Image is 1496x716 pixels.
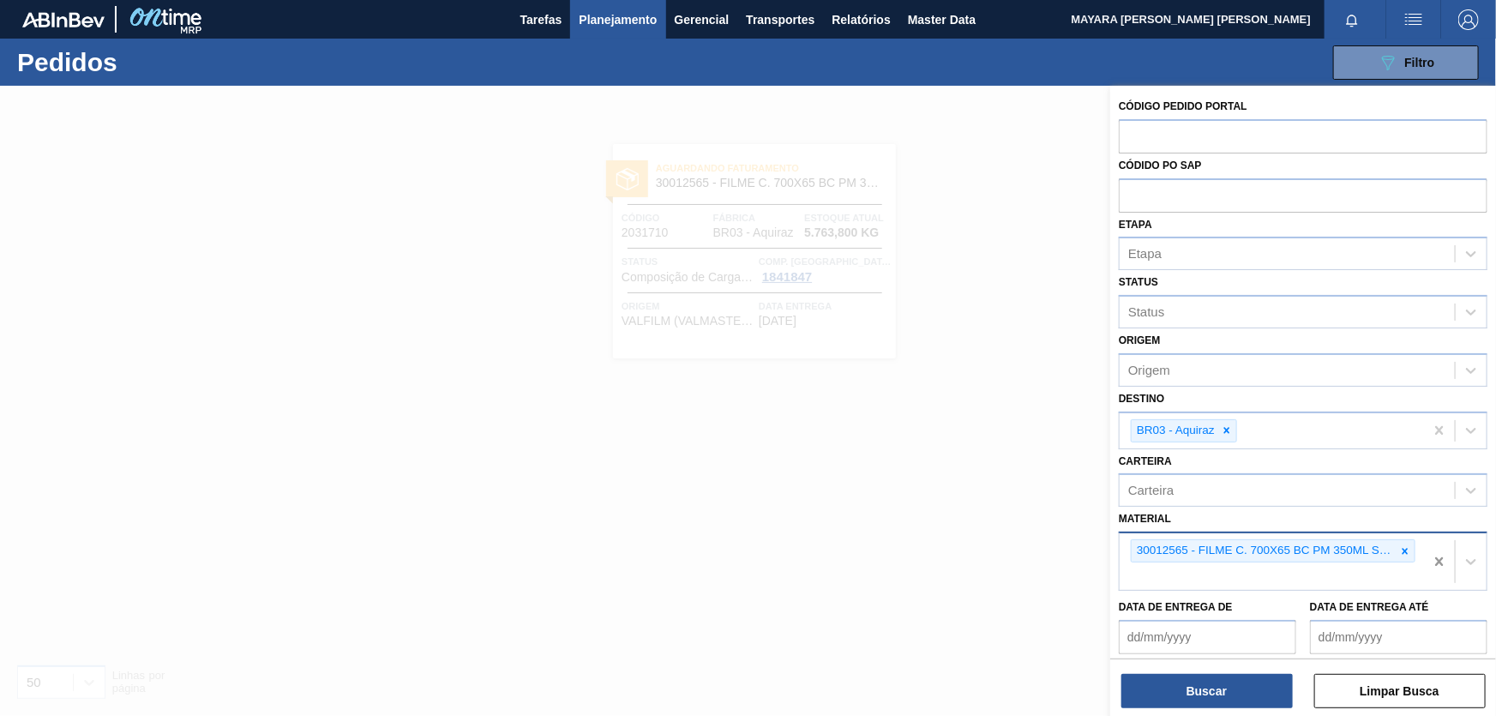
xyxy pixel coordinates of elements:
[1119,276,1158,288] label: Status
[1405,56,1435,69] span: Filtro
[1403,9,1424,30] img: userActions
[1128,484,1174,498] div: Carteira
[1132,540,1396,562] div: 30012565 - FILME C. 700X65 BC PM 350ML SLK C12 429
[520,9,562,30] span: Tarefas
[832,9,890,30] span: Relatórios
[1128,247,1162,262] div: Etapa
[1325,8,1379,32] button: Notificações
[1458,9,1479,30] img: Logout
[22,12,105,27] img: TNhmsLtSVTkK8tSr43FrP2fwEKptu5GPRR3wAAAABJRU5ErkJggg==
[1128,305,1165,320] div: Status
[1119,393,1164,405] label: Destino
[1310,620,1487,654] input: dd/mm/yyyy
[17,52,269,72] h1: Pedidos
[1333,45,1479,80] button: Filtro
[1128,363,1170,377] div: Origem
[675,9,730,30] span: Gerencial
[1310,601,1429,613] label: Data de Entrega até
[1119,620,1296,654] input: dd/mm/yyyy
[1132,420,1217,442] div: BR03 - Aquiraz
[1119,159,1202,171] label: Códido PO SAP
[746,9,814,30] span: Transportes
[1119,334,1161,346] label: Origem
[1119,601,1233,613] label: Data de Entrega de
[908,9,976,30] span: Master Data
[1119,219,1152,231] label: Etapa
[1119,100,1247,112] label: Código Pedido Portal
[1119,513,1171,525] label: Material
[1119,455,1172,467] label: Carteira
[579,9,657,30] span: Planejamento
